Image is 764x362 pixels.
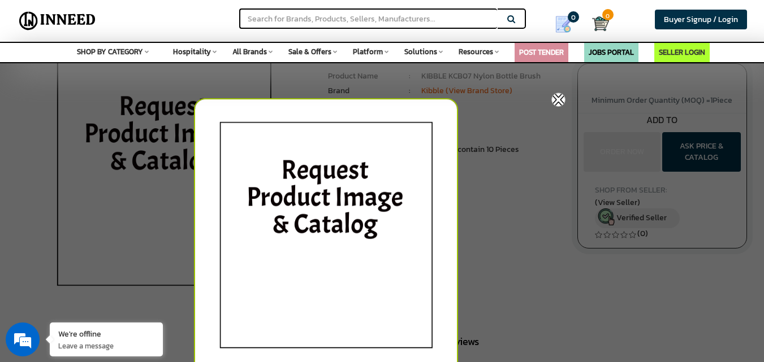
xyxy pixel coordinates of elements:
a: JOBS PORTAL [589,47,634,58]
img: inneed-close-icon.png [551,93,566,107]
span: Hospitality [173,46,211,57]
span: 0 [568,11,579,23]
img: Inneed.Market [15,7,100,35]
span: SHOP BY CATEGORY [77,46,143,57]
span: Platform [353,46,383,57]
span: Buyer Signup / Login [664,14,738,25]
span: Resources [459,46,493,57]
a: Cart 0 [592,11,599,36]
span: Sale & Offers [288,46,331,57]
span: Solutions [404,46,437,57]
a: my Quotes 0 [542,11,592,37]
img: Cart [592,15,609,32]
span: 0 [602,9,614,20]
a: Buyer Signup / Login [655,10,747,29]
a: POST TENDER [519,47,564,58]
p: Leave a message [58,341,154,351]
div: We're offline [58,328,154,339]
img: Show My Quotes [555,16,572,33]
a: SELLER LOGIN [659,47,705,58]
span: All Brands [232,46,267,57]
input: Search for Brands, Products, Sellers, Manufacturers... [239,8,497,29]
